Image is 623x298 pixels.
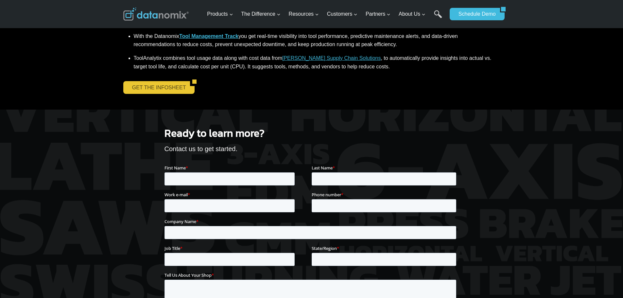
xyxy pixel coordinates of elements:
span: Partners [366,10,390,18]
a: GET THE INFOSHEET [123,81,190,94]
span: The Difference [241,10,281,18]
li: With the Datanomix you get real-time visibility into tool performance, predictive maintenance ale... [134,27,500,54]
span: Customers [327,10,357,18]
a: [PERSON_NAME] Supply Chain Solutions [282,55,381,61]
span: Ready to learn more? [164,125,265,141]
a: Search [434,10,442,25]
img: Datanomix [123,8,189,21]
nav: Primary Navigation [204,4,446,25]
li: ToolAnalytix combines tool usage data along with cost data from , to automatically provide insigh... [134,54,500,71]
span: Products [207,10,233,18]
a: Tool Management Track [179,33,238,39]
span: About Us [399,10,425,18]
span: Resources [289,10,319,18]
span: Contact us to get started. [164,145,237,152]
a: Schedule Demo [450,8,500,20]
